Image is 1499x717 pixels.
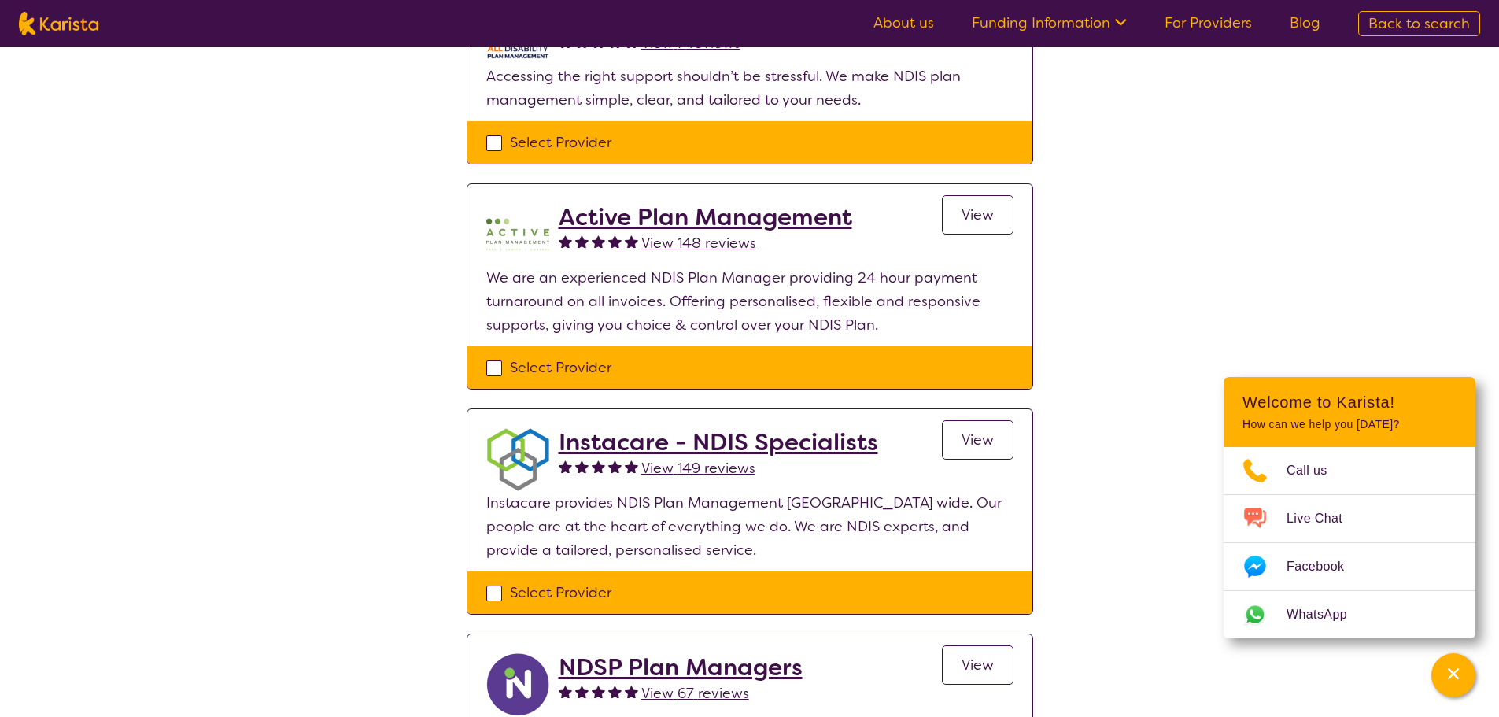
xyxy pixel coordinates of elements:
img: fullstar [608,460,622,473]
img: fullstar [559,460,572,473]
img: pypzb5qm7jexfhutod0x.png [486,203,549,266]
img: fullstar [575,235,589,248]
img: fullstar [559,235,572,248]
img: fullstar [575,685,589,698]
img: fullstar [592,685,605,698]
span: Live Chat [1287,507,1361,530]
ul: Choose channel [1224,447,1475,638]
a: NDSP Plan Managers [559,653,803,682]
img: fullstar [625,685,638,698]
a: Funding Information [972,13,1127,32]
img: fullstar [592,460,605,473]
a: View 149 reviews [641,456,755,480]
img: fullstar [608,685,622,698]
span: View 149 reviews [641,459,755,478]
span: View [962,431,994,449]
a: Web link opens in a new tab. [1224,591,1475,638]
img: fullstar [559,685,572,698]
span: View 148 reviews [641,234,756,253]
span: View 67 reviews [641,684,749,703]
span: View [962,205,994,224]
a: Blog [1290,13,1320,32]
img: fullstar [608,235,622,248]
a: Instacare - NDIS Specialists [559,428,878,456]
span: WhatsApp [1287,603,1366,626]
img: fullstar [625,235,638,248]
span: Facebook [1287,555,1363,578]
img: obkhna0zu27zdd4ubuus.png [486,428,549,491]
img: Karista logo [19,12,98,35]
a: View [942,645,1013,685]
a: Active Plan Management [559,203,852,231]
a: Back to search [1358,11,1480,36]
p: How can we help you [DATE]? [1242,418,1457,431]
p: We are an experienced NDIS Plan Manager providing 24 hour payment turnaround on all invoices. Off... [486,266,1013,337]
a: For Providers [1165,13,1252,32]
a: View [942,195,1013,235]
img: fullstar [625,460,638,473]
h2: Welcome to Karista! [1242,393,1457,412]
img: ryxpuxvt8mh1enfatjpo.png [486,653,549,716]
a: View [942,420,1013,460]
span: View [962,656,994,674]
a: View 148 reviews [641,231,756,255]
img: fullstar [592,235,605,248]
a: View 67 reviews [641,682,749,705]
p: Instacare provides NDIS Plan Management [GEOGRAPHIC_DATA] wide. Our people are at the heart of ev... [486,491,1013,562]
span: Call us [1287,459,1346,482]
img: fullstar [575,460,589,473]
p: Accessing the right support shouldn’t be stressful. We make NDIS plan management simple, clear, a... [486,65,1013,112]
button: Channel Menu [1431,653,1475,697]
div: Channel Menu [1224,377,1475,638]
a: About us [873,13,934,32]
span: Back to search [1368,14,1470,33]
